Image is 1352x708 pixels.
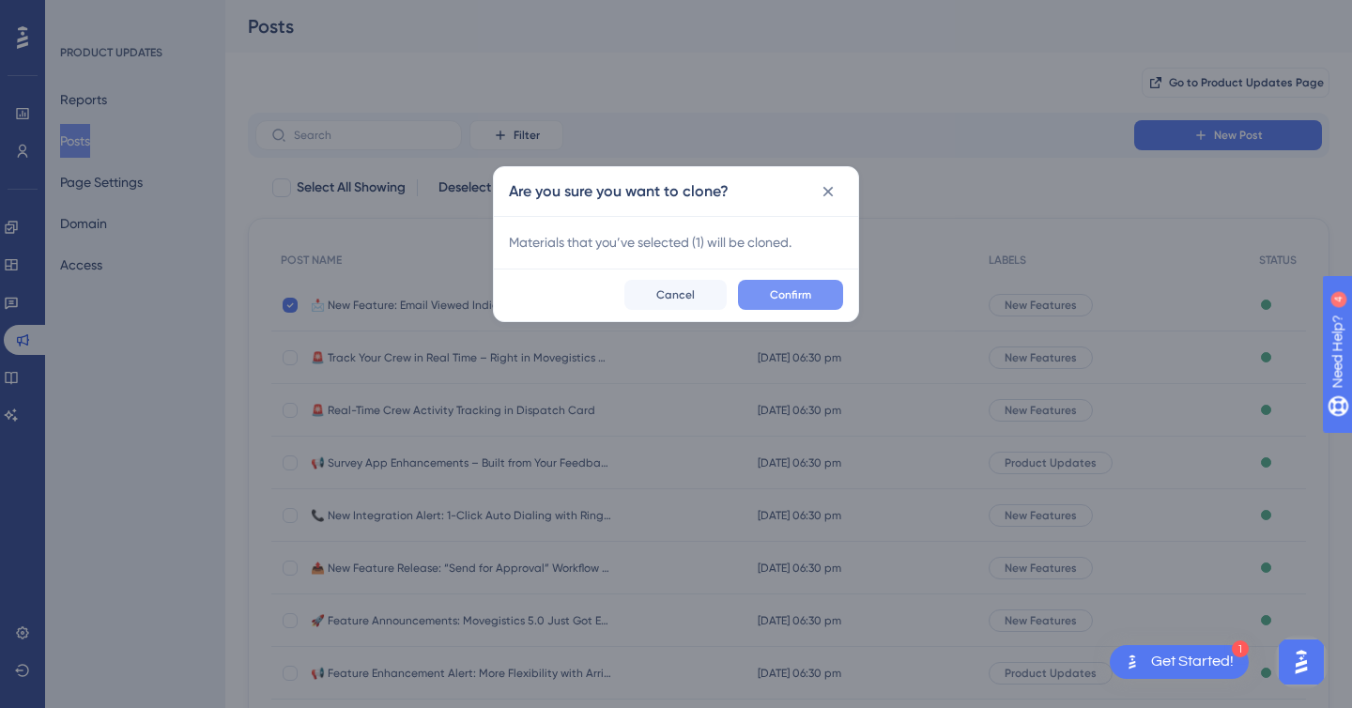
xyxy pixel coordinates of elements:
div: Get Started! [1151,652,1234,672]
span: Materials that you’ve selected ( 1 ) will be cloned. [509,231,843,254]
h2: Are you sure you want to clone? [509,180,729,203]
span: Confirm [770,287,811,302]
img: launcher-image-alternative-text [1121,651,1144,673]
iframe: UserGuiding AI Assistant Launcher [1273,634,1329,690]
span: Cancel [656,287,695,302]
div: Open Get Started! checklist, remaining modules: 1 [1110,645,1249,679]
div: 1 [1232,640,1249,657]
span: Need Help? [44,5,117,27]
div: 4 [131,9,136,24]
